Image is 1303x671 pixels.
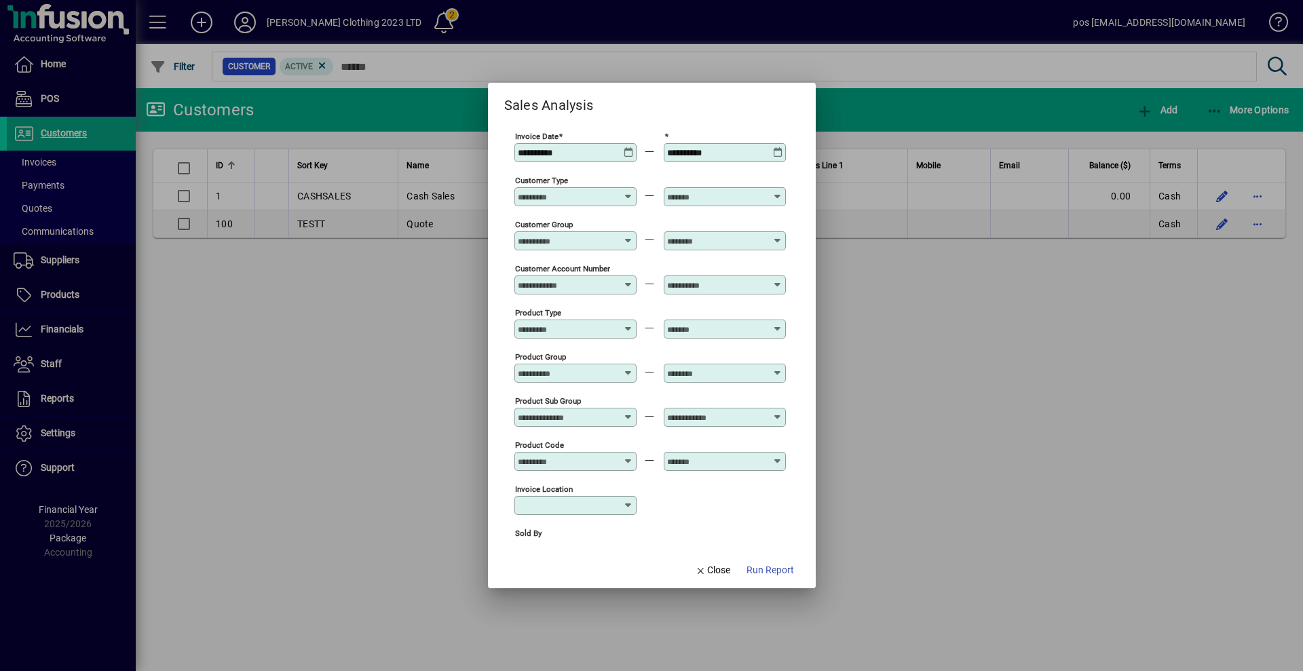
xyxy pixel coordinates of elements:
[515,352,566,362] mat-label: Product Group
[741,558,799,583] button: Run Report
[488,83,610,116] h2: Sales Analysis
[515,440,564,450] mat-label: Product Code
[515,529,542,538] mat-label: Sold By
[515,220,573,229] mat-label: Customer Group
[695,563,730,577] span: Close
[515,396,581,406] mat-label: Product Sub Group
[690,558,736,583] button: Close
[515,176,568,185] mat-label: Customer Type
[515,484,573,494] mat-label: Invoice location
[515,308,561,318] mat-label: Product Type
[515,132,559,141] mat-label: Invoice Date
[747,563,794,577] span: Run Report
[515,264,610,273] mat-label: Customer Account Number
